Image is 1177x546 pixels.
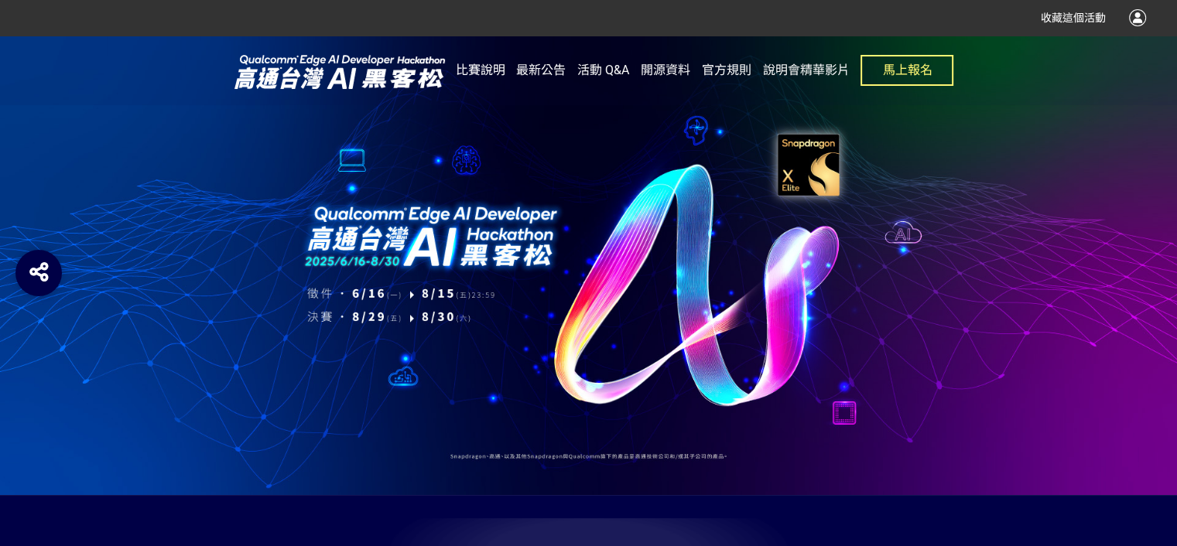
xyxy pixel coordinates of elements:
span: 開源資料 [641,63,690,77]
span: 比賽說明 [456,63,505,77]
span: 官方規則 [702,63,751,77]
a: 最新公告 [516,36,566,105]
span: 活動 Q&A [577,63,629,77]
img: 2025高通台灣AI黑客松 [224,52,456,90]
a: 活動 Q&A [577,36,629,105]
span: 收藏這個活動 [1041,12,1106,24]
span: 最新公告 [516,63,566,77]
a: 比賽說明 [456,36,505,105]
button: 馬上報名 [861,55,953,86]
span: 說明會精華影片 [763,63,850,77]
a: 說明會精華影片 [763,36,850,105]
a: 官方規則 [702,36,751,105]
span: 馬上報名 [882,63,932,77]
a: 開源資料 [641,36,690,105]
